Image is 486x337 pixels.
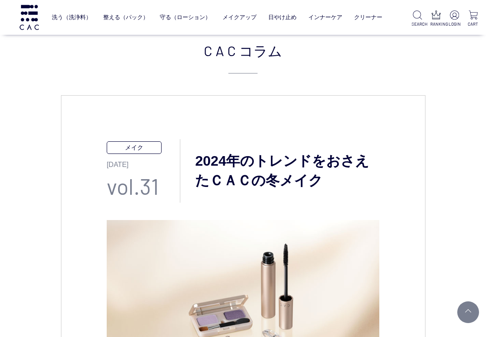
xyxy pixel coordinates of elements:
h2: CAC [61,40,425,73]
a: LOGIN [449,10,460,27]
a: CART [467,10,479,27]
span: コラム [239,40,282,61]
a: メイクアップ [223,8,256,27]
p: SEARCH [412,21,423,27]
a: 守る（ローション） [160,8,211,27]
p: vol.31 [107,170,180,203]
a: インナーケア [308,8,342,27]
p: メイク [107,141,162,154]
p: [DATE] [107,154,180,170]
a: 洗う（洗浄料） [52,8,91,27]
a: RANKING [430,10,442,27]
a: クリーナー [354,8,382,27]
a: 日やけ止め [268,8,297,27]
p: LOGIN [449,21,460,27]
p: CART [467,21,479,27]
img: logo [18,5,40,30]
a: 整える（パック） [103,8,148,27]
a: SEARCH [412,10,423,27]
h3: 2024年のトレンドをおさえたＣＡＣの冬メイク [180,151,379,190]
p: RANKING [430,21,442,27]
